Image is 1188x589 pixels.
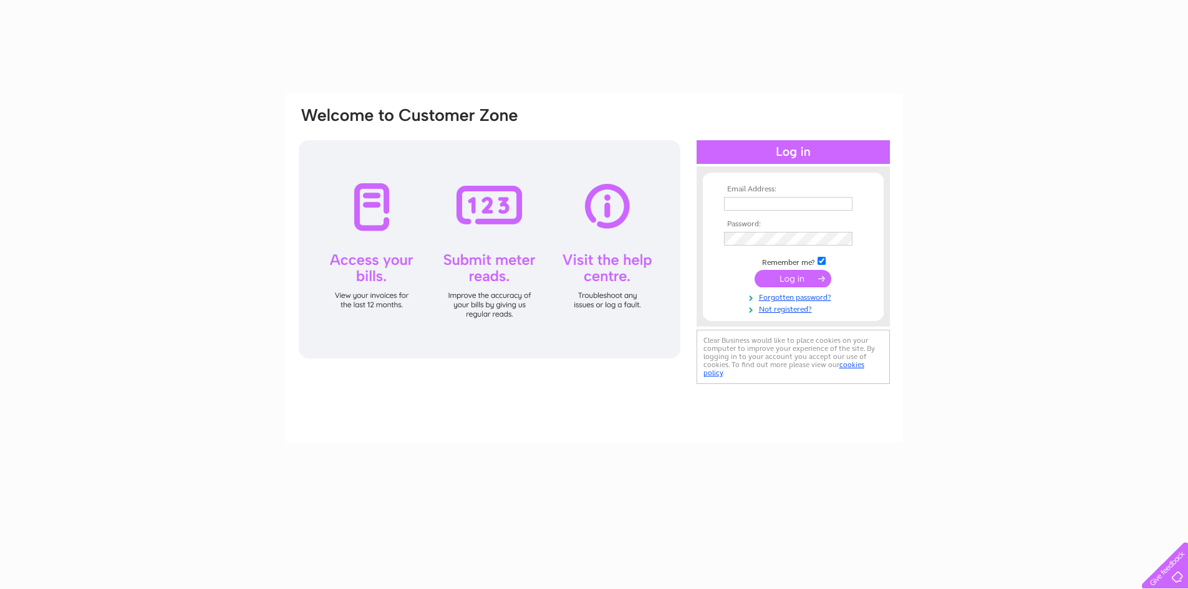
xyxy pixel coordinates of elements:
[721,255,866,267] td: Remember me?
[755,270,831,287] input: Submit
[697,330,890,384] div: Clear Business would like to place cookies on your computer to improve your experience of the sit...
[724,302,866,314] a: Not registered?
[703,360,864,377] a: cookies policy
[721,220,866,229] th: Password:
[721,185,866,194] th: Email Address:
[724,290,866,302] a: Forgotten password?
